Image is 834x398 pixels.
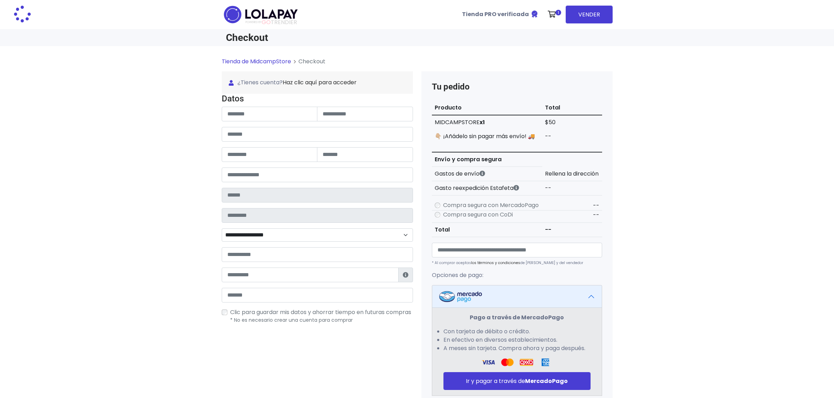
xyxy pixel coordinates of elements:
td: Rellena la dirección [542,167,602,181]
th: Producto [432,101,543,115]
img: logo [222,3,300,26]
strong: Pago a través de MercadoPago [470,313,564,321]
span: ¿Tienes cuenta? [229,78,406,87]
a: los términos y condiciones [471,260,520,265]
a: VENDER [566,6,613,23]
h4: Datos [222,94,413,104]
img: Visa Logo [501,358,514,367]
span: -- [593,211,599,219]
nav: breadcrumb [222,57,613,71]
li: A meses sin tarjeta. Compra ahora y paga después. [443,344,591,353]
a: 1 [544,4,563,25]
td: -- [542,223,602,237]
img: Mercadopago Logo [439,291,482,302]
li: Checkout [291,57,325,66]
p: * Al comprar aceptas de [PERSON_NAME] y del vendedor [432,260,602,265]
img: Oxxo Logo [520,358,533,367]
p: * No es necesario crear una cuenta para comprar [230,317,413,324]
span: -- [593,201,599,209]
a: Tienda de MidcampStore [222,57,291,65]
button: Ir y pagar a través deMercadoPago [443,372,591,390]
label: Compra segura con CoDi [443,211,513,219]
i: Los gastos de envío dependen de códigos postales. ¡Te puedes llevar más productos en un solo envío ! [480,171,485,176]
span: 1 [556,10,561,15]
td: -- [542,181,602,196]
p: Opciones de pago: [432,271,602,279]
td: -- [542,129,602,143]
td: $50 [542,115,602,129]
h1: Checkout [226,32,413,43]
th: Gastos de envío [432,167,543,181]
h4: Tu pedido [432,82,602,92]
th: Gasto reexpedición Estafeta [432,181,543,196]
strong: x1 [480,118,485,126]
td: MIDCAMPSTORE [432,115,543,129]
strong: MercadoPago [525,377,568,385]
i: Estafeta cobra este monto extra por ser un CP de difícil acceso [514,185,519,191]
th: Total [432,223,543,237]
i: Estafeta lo usará para ponerse en contacto en caso de tener algún problema con el envío [403,272,408,278]
li: Con tarjeta de débito o crédito. [443,327,591,336]
th: Envío y compra segura [432,152,543,167]
td: 👇🏼 ¡Añádelo sin pagar más envío! 🚚 [432,129,543,143]
th: Total [542,101,602,115]
img: Amex Logo [539,358,552,367]
img: Tienda verificada [530,10,539,18]
span: POWERED BY [246,20,262,24]
span: TRENDIER [246,19,297,26]
span: Clic para guardar mis datos y ahorrar tiempo en futuras compras [230,308,411,316]
label: Compra segura con MercadoPago [443,201,539,209]
b: Tienda PRO verificada [462,10,529,18]
img: Visa Logo [482,358,495,367]
li: En efectivo en diversos establecimientos. [443,336,591,344]
a: Haz clic aquí para acceder [283,78,357,86]
span: GO [262,18,271,26]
